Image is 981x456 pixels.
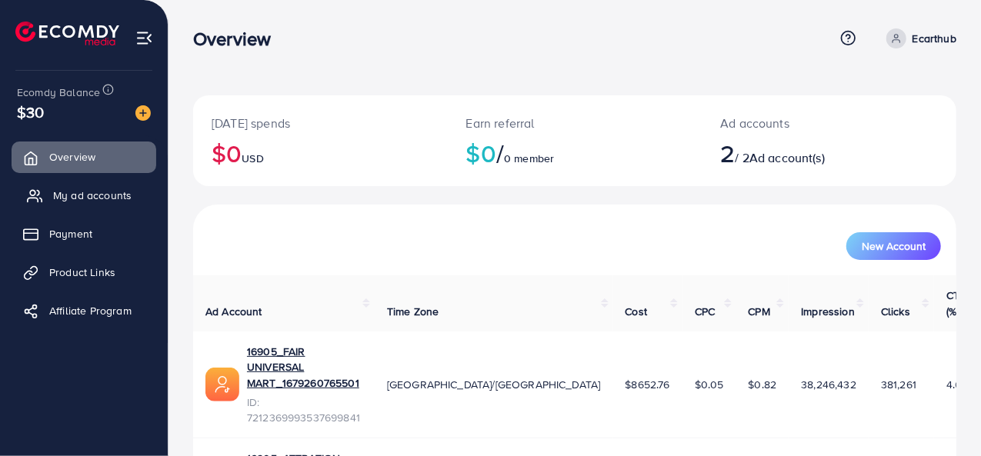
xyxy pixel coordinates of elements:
[135,105,151,121] img: image
[212,138,429,168] h2: $0
[946,288,966,318] span: CTR (%)
[17,85,100,100] span: Ecomdy Balance
[12,295,156,326] a: Affiliate Program
[49,149,95,165] span: Overview
[193,28,283,50] h3: Overview
[881,377,916,392] span: 381,261
[862,241,926,251] span: New Account
[53,188,132,203] span: My ad accounts
[17,101,44,123] span: $30
[12,218,156,249] a: Payment
[247,344,362,391] a: 16905_FAIR UNIVERSAL MART_1679260765501
[720,138,874,168] h2: / 2
[881,304,910,319] span: Clicks
[801,377,856,392] span: 38,246,432
[387,304,439,319] span: Time Zone
[626,377,670,392] span: $8652.76
[387,377,601,392] span: [GEOGRAPHIC_DATA]/[GEOGRAPHIC_DATA]
[135,29,153,47] img: menu
[695,304,715,319] span: CPC
[749,304,770,319] span: CPM
[49,226,92,241] span: Payment
[846,232,941,260] button: New Account
[466,114,684,132] p: Earn referral
[242,151,263,166] span: USD
[720,114,874,132] p: Ad accounts
[205,368,239,401] img: ic-ads-acc.e4c84228.svg
[12,257,156,288] a: Product Links
[12,180,156,211] a: My ad accounts
[720,135,735,171] span: 2
[496,135,504,171] span: /
[247,394,362,426] span: ID: 7212369993537699841
[212,114,429,132] p: [DATE] spends
[12,141,156,172] a: Overview
[801,304,855,319] span: Impression
[695,377,724,392] span: $0.05
[946,377,968,392] span: 4.64
[880,28,956,48] a: Ecarthub
[504,151,554,166] span: 0 member
[916,387,969,444] iframe: Chat
[466,138,684,168] h2: $0
[749,149,825,166] span: Ad account(s)
[626,304,648,319] span: Cost
[15,22,119,45] img: logo
[49,303,132,318] span: Affiliate Program
[49,265,115,280] span: Product Links
[205,304,262,319] span: Ad Account
[913,29,956,48] p: Ecarthub
[749,377,777,392] span: $0.82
